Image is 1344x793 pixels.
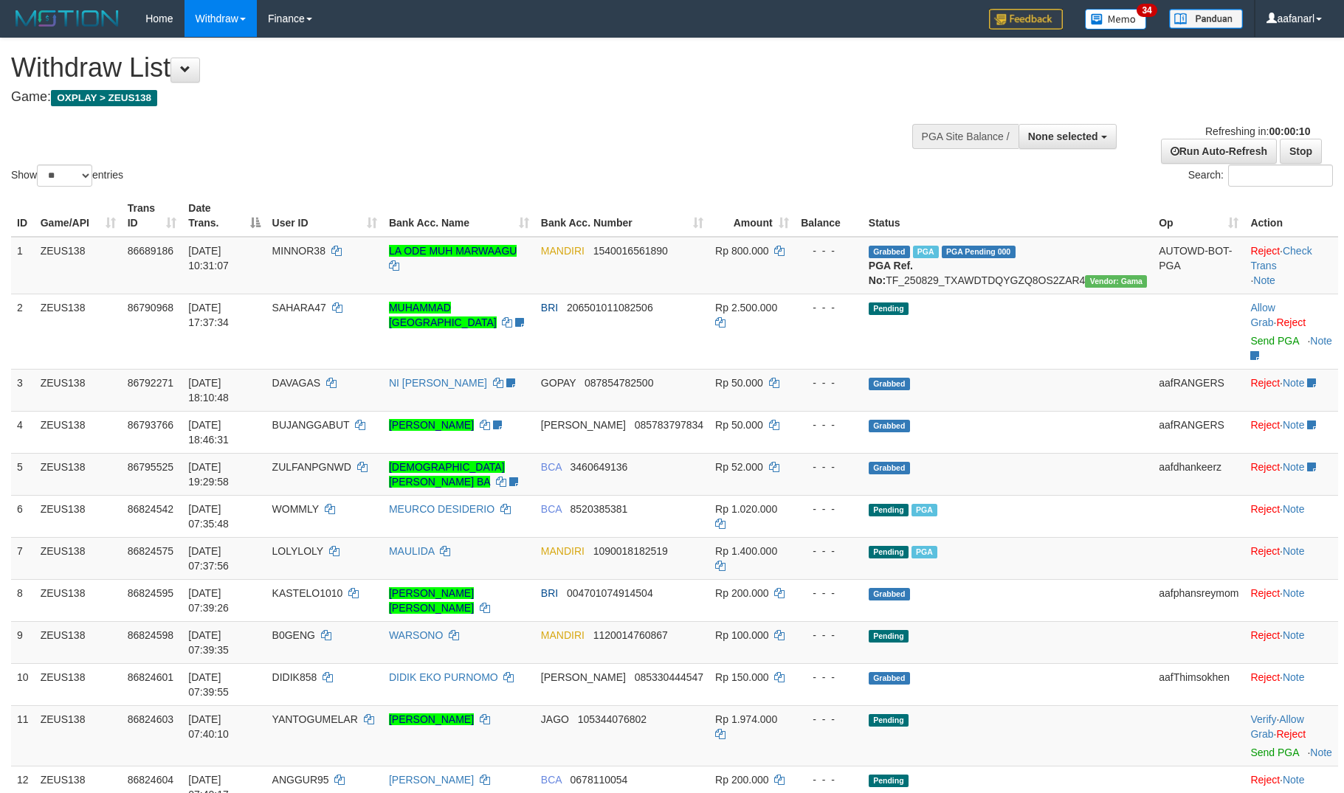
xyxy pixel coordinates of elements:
[541,503,562,515] span: BCA
[35,537,122,579] td: ZEUS138
[801,502,857,516] div: - - -
[188,503,229,530] span: [DATE] 07:35:48
[51,90,157,106] span: OXPLAY > ZEUS138
[389,419,474,431] a: [PERSON_NAME]
[1250,245,1312,271] a: Check Trans
[11,165,123,187] label: Show entries
[801,544,857,558] div: - - -
[1244,453,1338,495] td: ·
[869,420,910,432] span: Grabbed
[1085,9,1147,30] img: Button%20Memo.svg
[801,670,857,685] div: - - -
[1244,369,1338,411] td: ·
[1283,419,1305,431] a: Note
[801,375,857,390] div: - - -
[11,294,35,369] td: 2
[1244,237,1338,294] td: · ·
[801,300,857,315] div: - - -
[715,377,763,389] span: Rp 50.000
[715,713,777,725] span: Rp 1.974.000
[11,663,35,705] td: 10
[35,453,122,495] td: ZEUS138
[1283,545,1305,557] a: Note
[913,246,939,258] span: Marked by aafkaynarin
[869,504,909,516] span: Pending
[1250,545,1280,557] a: Reject
[272,774,329,786] span: ANGGUR95
[188,545,229,572] span: [DATE] 07:37:56
[801,712,857,727] div: - - -
[541,774,562,786] span: BCA
[869,672,910,685] span: Grabbed
[1250,302,1275,328] a: Allow Grab
[35,495,122,537] td: ZEUS138
[1153,579,1244,621] td: aafphansreymom
[272,461,351,473] span: ZULFANPGNWD
[1250,629,1280,641] a: Reject
[35,621,122,663] td: ZEUS138
[1283,629,1305,641] a: Note
[383,195,535,237] th: Bank Acc. Name: activate to sort column ascending
[715,587,768,599] span: Rp 200.000
[188,377,229,404] span: [DATE] 18:10:48
[869,246,910,258] span: Grabbed
[1253,274,1275,286] a: Note
[541,377,576,389] span: GOPAY
[389,245,517,257] a: LA ODE MUH MARWAAGU
[272,302,326,314] span: SAHARA47
[1244,537,1338,579] td: ·
[1250,774,1280,786] a: Reject
[1250,747,1298,758] a: Send PGA
[541,629,585,641] span: MANDIRI
[1228,165,1333,187] input: Search:
[869,714,909,727] span: Pending
[389,302,497,328] a: MUHAMMAD [GEOGRAPHIC_DATA]
[541,587,558,599] span: BRI
[795,195,863,237] th: Balance
[1161,139,1277,164] a: Run Auto-Refresh
[585,377,653,389] span: Copy 087854782500 to clipboard
[35,663,122,705] td: ZEUS138
[11,495,35,537] td: 6
[1250,713,1303,740] span: ·
[593,629,668,641] span: Copy 1120014760867 to clipboard
[578,713,647,725] span: Copy 105344076802 to clipboard
[11,453,35,495] td: 5
[541,671,626,683] span: [PERSON_NAME]
[1283,587,1305,599] a: Note
[869,630,909,643] span: Pending
[1250,461,1280,473] a: Reject
[715,245,768,257] span: Rp 800.000
[128,377,173,389] span: 86792271
[801,586,857,600] div: - - -
[1283,503,1305,515] a: Note
[188,245,229,271] span: [DATE] 10:31:07
[1250,587,1280,599] a: Reject
[11,579,35,621] td: 8
[11,621,35,663] td: 9
[188,419,229,446] span: [DATE] 18:46:31
[389,503,494,515] a: MEURCO DESIDERIO
[188,671,229,698] span: [DATE] 07:39:55
[1028,131,1098,142] span: None selected
[35,195,122,237] th: Game/API: activate to sort column ascending
[1244,411,1338,453] td: ·
[128,545,173,557] span: 86824575
[128,245,173,257] span: 86689186
[1276,728,1306,740] a: Reject
[35,237,122,294] td: ZEUS138
[571,503,628,515] span: Copy 8520385381 to clipboard
[188,302,229,328] span: [DATE] 17:37:34
[863,237,1153,294] td: TF_250829_TXAWDTDQYGZQ8OS2ZAR4
[266,195,383,237] th: User ID: activate to sort column ascending
[11,537,35,579] td: 7
[128,503,173,515] span: 86824542
[389,587,474,614] a: [PERSON_NAME] [PERSON_NAME]
[1280,139,1322,164] a: Stop
[715,774,768,786] span: Rp 200.000
[128,774,173,786] span: 86824604
[869,588,910,600] span: Grabbed
[1244,495,1338,537] td: ·
[1250,713,1303,740] a: Allow Grab
[11,237,35,294] td: 1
